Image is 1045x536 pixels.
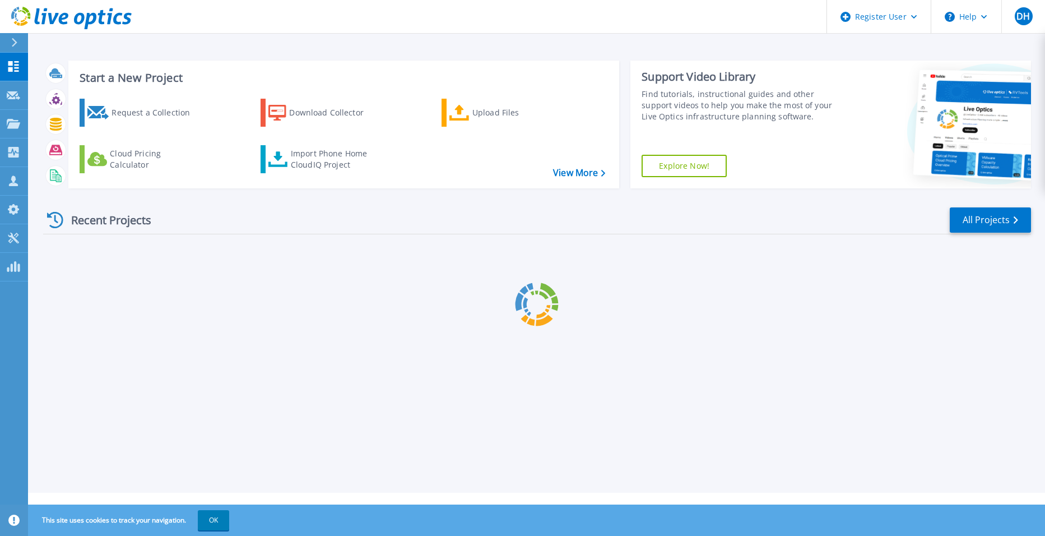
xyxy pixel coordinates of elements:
[472,101,562,124] div: Upload Files
[442,99,566,127] a: Upload Files
[112,101,201,124] div: Request a Collection
[110,148,199,170] div: Cloud Pricing Calculator
[198,510,229,530] button: OK
[642,155,727,177] a: Explore Now!
[1016,12,1030,21] span: DH
[80,99,205,127] a: Request a Collection
[950,207,1031,233] a: All Projects
[31,510,229,530] span: This site uses cookies to track your navigation.
[80,72,605,84] h3: Start a New Project
[43,206,166,234] div: Recent Projects
[291,148,378,170] div: Import Phone Home CloudIQ Project
[642,70,846,84] div: Support Video Library
[553,168,605,178] a: View More
[289,101,379,124] div: Download Collector
[80,145,205,173] a: Cloud Pricing Calculator
[261,99,386,127] a: Download Collector
[642,89,846,122] div: Find tutorials, instructional guides and other support videos to help you make the most of your L...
